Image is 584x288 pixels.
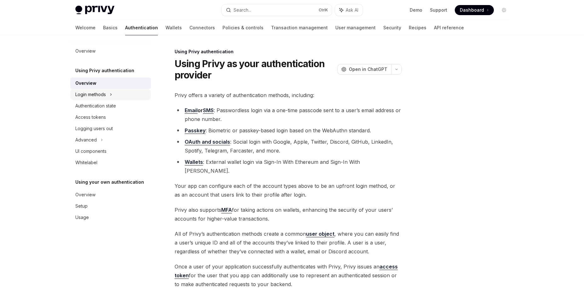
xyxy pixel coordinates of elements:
[221,207,232,213] a: MFA
[70,200,151,212] a: Setup
[222,4,332,16] button: Search...CtrlK
[75,191,95,199] div: Overview
[185,127,205,134] a: Passkey
[175,91,402,100] span: Privy offers a variety of authentication methods, including:
[434,20,464,35] a: API reference
[75,20,95,35] a: Welcome
[75,79,96,87] div: Overview
[319,8,328,13] span: Ctrl K
[70,78,151,89] a: Overview
[223,20,263,35] a: Policies & controls
[75,102,116,110] div: Authentication state
[306,231,334,237] a: user object
[185,139,230,145] a: OAuth and socials
[430,7,447,13] a: Support
[175,126,402,135] li: : Biometric or passkey-based login based on the WebAuthn standard.
[75,6,114,14] img: light logo
[70,189,151,200] a: Overview
[337,64,391,75] button: Open in ChatGPT
[189,20,215,35] a: Connectors
[234,6,251,14] div: Search...
[499,5,509,15] button: Toggle dark mode
[75,91,106,98] div: Login methods
[175,205,402,223] span: Privy also supports for taking actions on wallets, enhancing the security of your users’ accounts...
[70,157,151,168] a: Whitelabel
[75,113,106,121] div: Access tokens
[70,212,151,223] a: Usage
[410,7,422,13] a: Demo
[185,107,214,114] strong: or
[175,181,402,199] span: Your app can configure each of the account types above to be an upfront login method, or as an ac...
[70,112,151,123] a: Access tokens
[70,123,151,134] a: Logging users out
[185,159,203,165] a: Wallets
[175,106,402,124] li: : Passwordless login via a one-time passcode sent to a user’s email address or phone number.
[70,100,151,112] a: Authentication state
[175,58,335,81] h1: Using Privy as your authentication provider
[75,159,97,166] div: Whitelabel
[455,5,494,15] a: Dashboard
[383,20,401,35] a: Security
[346,7,358,13] span: Ask AI
[335,4,363,16] button: Ask AI
[349,66,387,72] span: Open in ChatGPT
[175,49,402,55] div: Using Privy authentication
[203,107,214,114] a: SMS
[335,20,376,35] a: User management
[175,137,402,155] li: : Social login with Google, Apple, Twitter, Discord, GitHub, LinkedIn, Spotify, Telegram, Farcast...
[271,20,328,35] a: Transaction management
[75,214,89,221] div: Usage
[409,20,426,35] a: Recipes
[75,47,95,55] div: Overview
[103,20,118,35] a: Basics
[125,20,158,35] a: Authentication
[75,202,88,210] div: Setup
[460,7,484,13] span: Dashboard
[175,158,402,175] li: : External wallet login via Sign-In With Ethereum and Sign-In With [PERSON_NAME].
[70,146,151,157] a: UI components
[70,45,151,57] a: Overview
[75,178,144,186] h5: Using your own authentication
[75,125,113,132] div: Logging users out
[165,20,182,35] a: Wallets
[185,107,198,114] a: Email
[75,136,97,144] div: Advanced
[75,67,134,74] h5: Using Privy authentication
[175,229,402,256] span: All of Privy’s authentication methods create a common , where you can easily find a user’s unique...
[75,147,107,155] div: UI components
